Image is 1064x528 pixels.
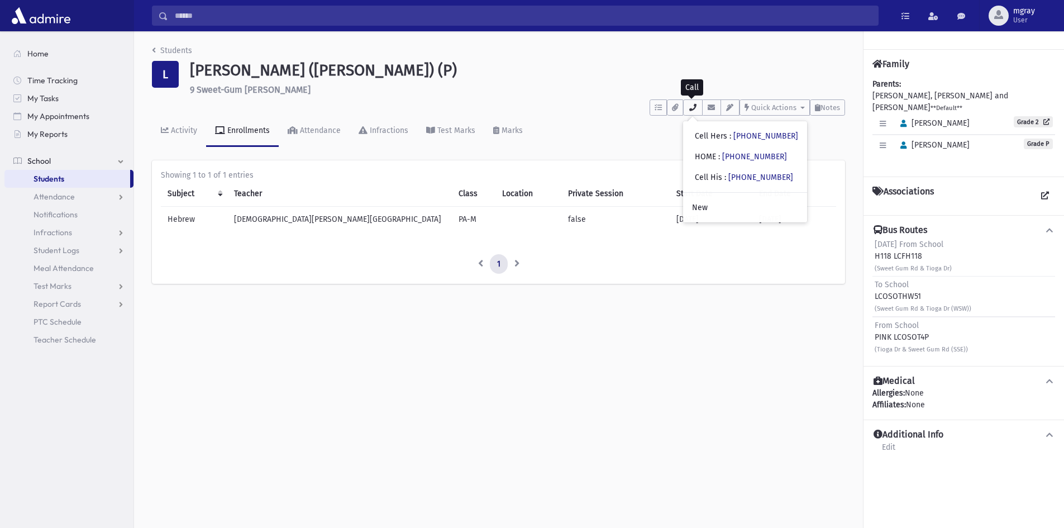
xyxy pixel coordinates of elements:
th: Class [452,181,495,207]
a: My Tasks [4,89,133,107]
div: [PERSON_NAME], [PERSON_NAME] and [PERSON_NAME] [872,78,1055,168]
td: Hebrew [161,206,227,232]
h4: Associations [872,186,934,206]
span: Student Logs [34,245,79,255]
button: Notes [810,99,845,116]
th: Teacher [227,181,452,207]
div: Infractions [368,126,408,135]
b: Parents: [872,79,901,89]
h4: Medical [874,375,915,387]
a: Activity [152,116,206,147]
span: PTC Schedule [34,317,82,327]
div: L [152,61,179,88]
span: : [729,131,731,141]
span: Grade P [1024,139,1053,149]
th: Start Date [670,181,753,207]
span: [PERSON_NAME] [895,118,970,128]
div: H118 LCFH118 [875,239,952,274]
a: Infractions [350,116,417,147]
a: [PHONE_NUMBER] [722,152,787,161]
a: Students [4,170,130,188]
span: My Tasks [27,93,59,103]
span: [PERSON_NAME] [895,140,970,150]
a: Test Marks [417,116,484,147]
td: [DEMOGRAPHIC_DATA][PERSON_NAME][GEOGRAPHIC_DATA] [227,206,452,232]
input: Search [168,6,878,26]
a: [PHONE_NUMBER] [733,131,798,141]
div: Showing 1 to 1 of 1 entries [161,169,836,181]
div: Cell Hers [695,130,798,142]
small: (Tioga Dr & Sweet Gum Rd (SSE)) [875,346,968,353]
div: PINK LCOSOT4P [875,320,968,355]
a: Teacher Schedule [4,331,133,349]
span: Test Marks [34,281,71,291]
span: Notes [820,103,840,112]
button: Medical [872,375,1055,387]
div: Activity [169,126,197,135]
span: My Appointments [27,111,89,121]
a: Marks [484,116,532,147]
a: Attendance [279,116,350,147]
button: Quick Actions [739,99,810,116]
a: My Appointments [4,107,133,125]
span: School [27,156,51,166]
span: Infractions [34,227,72,237]
a: Edit [881,441,896,461]
h6: 9 Sweet-Gum [PERSON_NAME] [190,84,845,95]
td: PA-M [452,206,495,232]
div: None [872,399,1055,411]
span: Students [34,174,64,184]
a: [PHONE_NUMBER] [728,173,793,182]
a: Infractions [4,223,133,241]
span: : [724,173,726,182]
h4: Additional Info [874,429,943,441]
a: Test Marks [4,277,133,295]
span: Meal Attendance [34,263,94,273]
a: 1 [490,254,508,274]
h4: Family [872,59,909,69]
small: (Sweet Gum Rd & Tioga Dr) [875,265,952,272]
span: Notifications [34,210,78,220]
button: Additional Info [872,429,1055,441]
a: Report Cards [4,295,133,313]
a: Meal Attendance [4,259,133,277]
span: Teacher Schedule [34,335,96,345]
b: Allergies: [872,388,905,398]
a: My Reports [4,125,133,143]
div: Cell His [695,172,793,183]
a: New [683,197,807,218]
a: Grade 2 [1014,116,1053,127]
h1: [PERSON_NAME] ([PERSON_NAME]) (P) [190,61,845,80]
a: Enrollments [206,116,279,147]
div: None [872,387,1055,411]
span: mgray [1013,7,1035,16]
a: Students [152,46,192,55]
div: Test Marks [435,126,475,135]
div: HOME [695,151,787,163]
b: Affiliates: [872,400,906,410]
a: Notifications [4,206,133,223]
span: To School [875,280,909,289]
a: PTC Schedule [4,313,133,331]
span: Report Cards [34,299,81,309]
span: Quick Actions [751,103,796,112]
span: [DATE] From School [875,240,943,249]
a: Attendance [4,188,133,206]
span: From School [875,321,919,330]
td: [DATE] [670,206,753,232]
span: My Reports [27,129,68,139]
nav: breadcrumb [152,45,192,61]
div: LCOSOTHW51 [875,279,971,314]
div: Attendance [298,126,341,135]
th: Subject [161,181,227,207]
td: false [561,206,670,232]
th: Location [495,181,561,207]
div: Enrollments [225,126,270,135]
div: Marks [499,126,523,135]
span: Attendance [34,192,75,202]
div: Call [681,79,703,96]
span: : [718,152,720,161]
span: Home [27,49,49,59]
a: View all Associations [1035,186,1055,206]
a: Home [4,45,133,63]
